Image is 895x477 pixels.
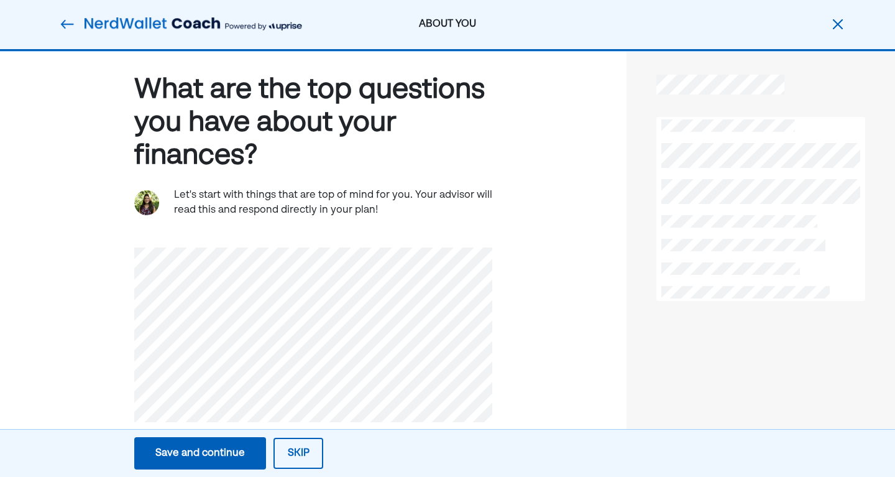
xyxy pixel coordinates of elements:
[174,188,492,218] div: Let's start with things that are top of mind for you. Your advisor will read this and respond dir...
[134,437,266,470] button: Save and continue
[134,74,492,172] div: What are the top questions you have about your finances?
[316,17,579,32] div: ABOUT YOU
[155,446,245,461] div: Save and continue
[273,438,323,469] button: Skip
